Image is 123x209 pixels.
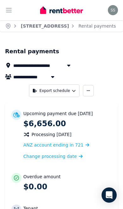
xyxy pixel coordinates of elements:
[23,119,112,129] p: $6,656.00
[29,84,79,97] button: Export schedule
[23,110,93,117] p: Upcoming payment due [DATE]
[40,5,83,15] img: RentBetter
[5,47,59,56] h1: Rental payments
[96,36,117,43] button: Help
[23,142,84,147] span: ANZ account ending in 721
[79,23,116,29] a: Rental payments
[108,5,118,15] img: Shiva Sapkota
[23,153,77,160] span: Change processing date
[32,131,72,138] span: Processing [DATE]
[23,173,61,180] p: Overdue amount
[23,182,112,192] p: $0.00
[21,23,69,29] a: [STREET_ADDRESS]
[23,153,83,160] a: Change processing date
[102,187,117,203] div: Open Intercom Messenger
